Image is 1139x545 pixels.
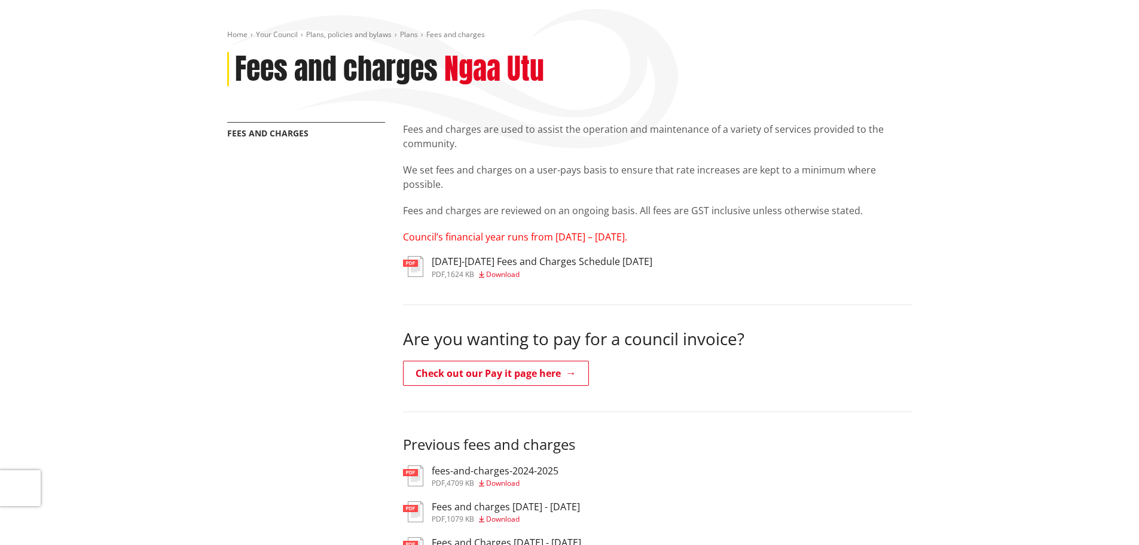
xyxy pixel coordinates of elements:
p: We set fees and charges on a user-pays basis to ensure that rate increases are kept to a minimum ... [403,163,912,191]
a: [DATE]-[DATE] Fees and Charges Schedule [DATE] pdf,1624 KB Download [403,256,652,278]
span: Download [486,478,520,488]
img: document-pdf.svg [403,465,423,486]
h3: [DATE]-[DATE] Fees and Charges Schedule [DATE] [432,256,652,267]
span: Download [486,269,520,279]
a: Fees and charges [227,127,309,139]
h2: Ngaa Utu [444,52,544,87]
a: fees-and-charges-2024-2025 pdf,4709 KB Download [403,465,558,487]
span: Council’s financial year runs from [DATE] – [DATE]. [403,230,627,243]
span: pdf [432,478,445,488]
p: Fees and charges are used to assist the operation and maintenance of a variety of services provid... [403,122,912,151]
span: pdf [432,269,445,279]
a: Plans, policies and bylaws [306,29,392,39]
span: Are you wanting to pay for a council invoice? [403,327,744,350]
h3: Fees and charges [DATE] - [DATE] [432,501,580,513]
a: Plans [400,29,418,39]
iframe: Messenger Launcher [1084,495,1127,538]
a: Home [227,29,248,39]
span: pdf [432,514,445,524]
nav: breadcrumb [227,30,912,40]
span: Fees and charges [426,29,485,39]
img: document-pdf.svg [403,256,423,277]
span: 1079 KB [447,514,474,524]
p: Fees and charges are reviewed on an ongoing basis. All fees are GST inclusive unless otherwise st... [403,203,912,218]
img: document-pdf.svg [403,501,423,522]
a: Fees and charges [DATE] - [DATE] pdf,1079 KB Download [403,501,580,523]
a: Check out our Pay it page here [403,361,589,386]
h3: fees-and-charges-2024-2025 [432,465,558,477]
span: Download [486,514,520,524]
span: 4709 KB [447,478,474,488]
div: , [432,480,558,487]
div: , [432,516,580,523]
span: 1624 KB [447,269,474,279]
div: , [432,271,652,278]
a: Your Council [256,29,298,39]
h1: Fees and charges [235,52,438,87]
h3: Previous fees and charges [403,436,912,453]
